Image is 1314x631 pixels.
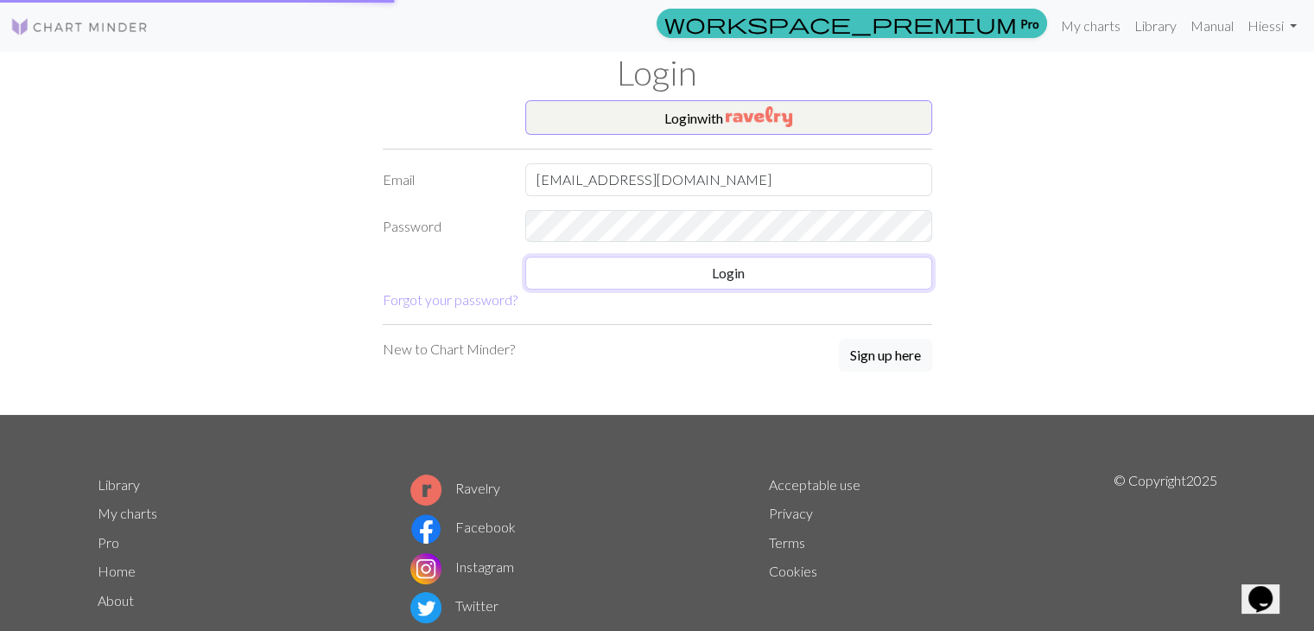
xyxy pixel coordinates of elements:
h1: Login [87,52,1228,93]
a: Library [98,476,140,493]
p: © Copyright 2025 [1114,470,1217,628]
a: About [98,592,134,609]
a: Library [1127,9,1184,43]
img: Ravelry logo [410,475,441,506]
label: Password [372,210,515,243]
a: Manual [1184,9,1241,43]
a: Home [98,563,136,579]
a: Forgot your password? [383,291,517,308]
a: Ravelry [410,480,500,496]
a: Privacy [769,505,813,521]
img: Instagram logo [410,553,441,584]
button: Login [525,257,932,290]
iframe: chat widget [1241,562,1297,614]
p: New to Chart Minder? [383,339,515,360]
img: Twitter logo [410,592,441,623]
img: Ravelry [726,106,792,127]
a: Pro [98,534,119,551]
a: Instagram [410,558,514,575]
a: Sign up here [839,339,932,373]
a: Hiessi [1241,9,1304,43]
a: Pro [657,9,1047,38]
button: Sign up here [839,339,932,372]
a: Terms [769,534,805,551]
a: Facebook [410,519,516,535]
button: Loginwith [525,100,932,135]
span: workspace_premium [664,11,1017,35]
a: My charts [98,505,157,521]
a: Twitter [410,597,498,614]
img: Facebook logo [410,513,441,545]
img: Logo [10,16,149,37]
a: My charts [1054,9,1127,43]
a: Cookies [769,563,817,579]
label: Email [372,163,515,196]
a: Acceptable use [769,476,860,493]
